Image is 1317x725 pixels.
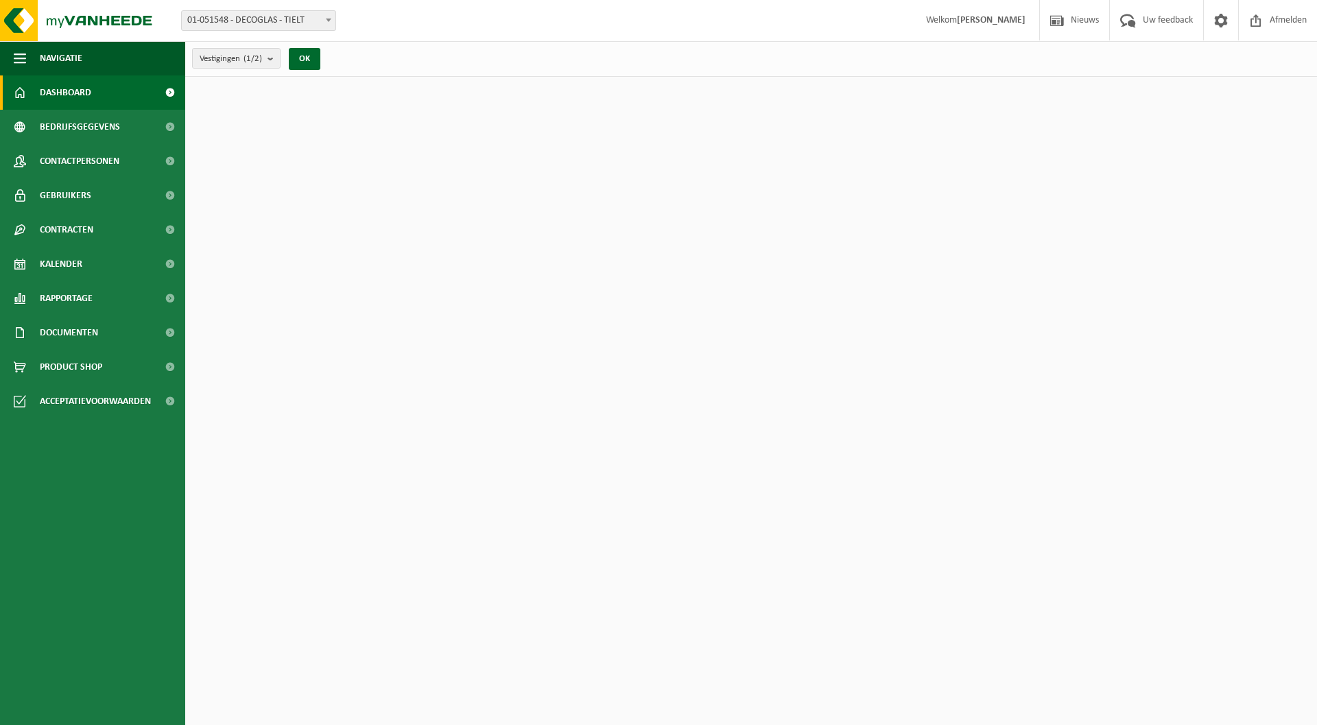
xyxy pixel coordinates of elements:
[40,41,82,75] span: Navigatie
[40,75,91,110] span: Dashboard
[40,247,82,281] span: Kalender
[957,15,1025,25] strong: [PERSON_NAME]
[289,48,320,70] button: OK
[40,178,91,213] span: Gebruikers
[40,144,119,178] span: Contactpersonen
[182,11,335,30] span: 01-051548 - DECOGLAS - TIELT
[40,213,93,247] span: Contracten
[181,10,336,31] span: 01-051548 - DECOGLAS - TIELT
[40,281,93,316] span: Rapportage
[40,384,151,418] span: Acceptatievoorwaarden
[244,54,262,63] count: (1/2)
[200,49,262,69] span: Vestigingen
[192,48,281,69] button: Vestigingen(1/2)
[40,350,102,384] span: Product Shop
[40,110,120,144] span: Bedrijfsgegevens
[40,316,98,350] span: Documenten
